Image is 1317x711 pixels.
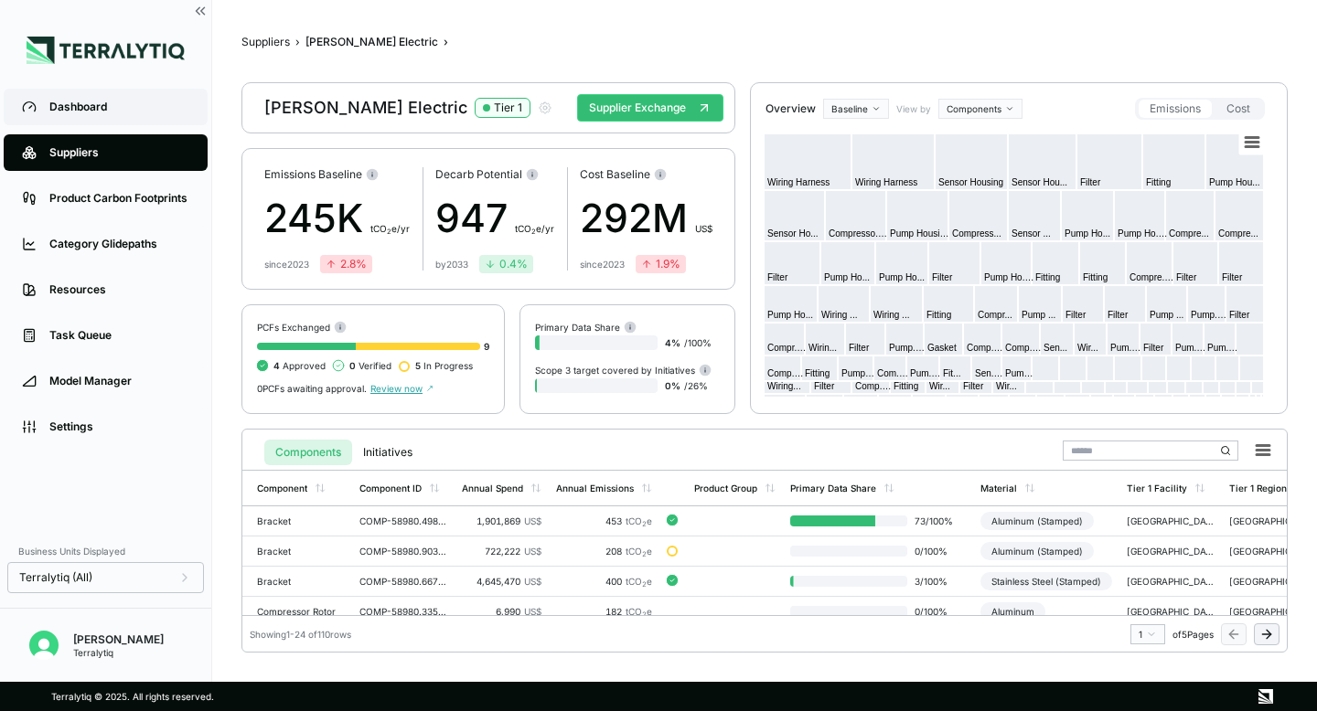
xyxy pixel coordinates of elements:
text: Wirin... [808,343,837,353]
text: Pum.… [1207,343,1237,353]
sub: 2 [642,520,647,528]
div: [GEOGRAPHIC_DATA] [1229,576,1317,587]
div: Cost Baseline [580,167,712,182]
span: t CO e/yr [370,223,410,234]
div: 292M [580,189,712,248]
label: View by [896,103,931,114]
text: Wiring ... [821,310,857,320]
div: Compressor Rotor [257,606,345,617]
span: › [444,35,448,49]
text: Pump ... [1022,310,1055,320]
div: 400 [556,576,652,587]
div: Product Carbon Footprints [49,191,189,206]
span: Verified [349,360,391,371]
text: Pump Ho.… [984,272,1033,282]
span: 0 PCFs awaiting approval. [257,383,367,394]
div: [PERSON_NAME] [73,632,164,647]
div: COMP-58980.335450058128974 [359,606,447,617]
sub: 2 [387,228,391,236]
div: 1 [1139,629,1157,640]
div: Business Units Displayed [7,540,204,562]
div: Tier 1 [494,101,522,115]
div: Bracket [257,515,345,526]
span: 4 % [665,337,680,348]
img: Logo [27,37,185,64]
text: Filter [1176,272,1197,282]
text: Pump Ho... [767,310,813,320]
button: Suppliers [241,35,290,49]
span: tCO e [626,576,652,587]
button: Open user button [22,623,66,667]
span: / 26 % [684,380,708,391]
text: Wiring ... [873,310,909,320]
text: Compr... [978,310,1012,320]
div: Bracket [257,576,345,587]
div: 4,645,470 [462,576,541,587]
div: 208 [556,546,652,557]
sub: 2 [531,228,536,236]
div: 6,990 [462,606,541,617]
div: Tier 1 Facility [1127,483,1187,493]
text: Gasket [927,343,957,353]
text: Pump.… [1191,310,1226,320]
div: [GEOGRAPHIC_DATA] [1127,515,1215,526]
div: 182 [556,606,652,617]
div: [GEOGRAPHIC_DATA][PERSON_NAME] [1127,576,1215,587]
div: Primary Data Share [790,483,876,493]
div: Annual Spend [462,483,523,493]
div: Bracket [257,546,345,557]
text: Sensor Housing [938,177,1003,187]
button: 1 [1130,624,1165,644]
span: US$ [695,223,712,234]
span: Baseline [831,103,868,114]
sub: 2 [642,550,647,558]
div: [GEOGRAPHIC_DATA] [1229,546,1317,557]
text: Compre... [1218,228,1258,239]
div: [GEOGRAPHIC_DATA] [1229,515,1317,526]
div: 722,222 [462,546,541,557]
div: COMP-58980.903745600801586 [359,546,447,557]
text: Compre... [1169,228,1209,239]
text: Compre.… [1130,272,1173,282]
sub: 2 [642,610,647,619]
span: 5 [415,360,421,371]
div: Material [980,483,1017,493]
div: COMP-58980.667198521695492 [359,576,447,587]
span: Approved [273,360,326,371]
text: Filter [1229,310,1250,320]
text: Comp.… [967,343,1002,353]
div: COMP-58980.498340726175556 [359,515,447,526]
sub: 2 [642,580,647,589]
div: 0.4 % [485,257,528,271]
div: 245K [264,189,410,248]
button: Components [938,99,1023,119]
div: Suppliers [49,145,189,160]
button: Supplier Exchange [577,94,723,122]
div: Primary Data Share [535,320,637,334]
text: Pump Ho... [879,272,925,282]
div: Component [257,483,307,493]
text: Compress... [952,228,1001,239]
span: tCO e [626,515,652,526]
div: Showing 1 - 24 of 110 rows [250,629,351,640]
text: Fit... [943,368,960,378]
text: Wir... [929,381,950,391]
text: Filter [932,272,953,282]
div: Emissions Baseline [264,167,410,182]
text: Comp.… [1005,343,1041,353]
div: Aluminum (Stamped) [980,512,1094,530]
div: [GEOGRAPHIC_DATA] [1229,606,1317,617]
text: Filter [963,381,984,391]
div: [PERSON_NAME] Electric [305,35,438,49]
span: US$ [524,546,541,557]
text: Comp.… [767,368,803,378]
div: Aluminum [980,602,1045,621]
text: Sensor ... [1012,228,1051,239]
text: Compresso.… [829,228,887,239]
text: Fitting [894,381,918,391]
span: 0 / 100 % [907,606,966,617]
text: Wir... [996,381,1017,391]
img: Riley Dean [29,631,59,660]
text: Fitting [805,368,830,378]
div: Product Group [694,483,757,493]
